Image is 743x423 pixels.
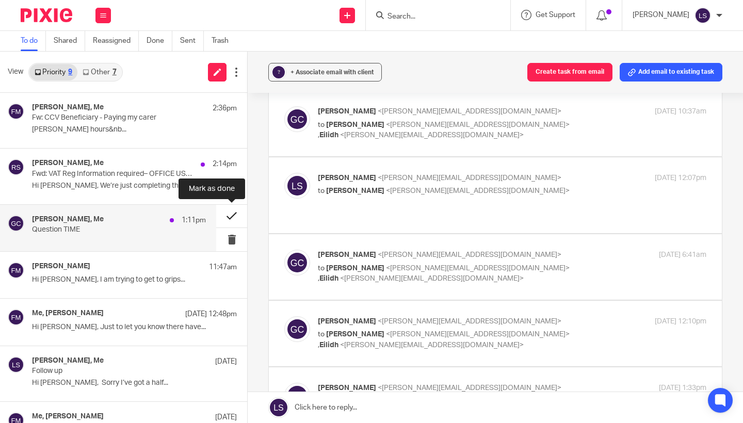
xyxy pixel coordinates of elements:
[215,412,237,422] p: [DATE]
[212,31,236,51] a: Trash
[655,173,706,184] p: [DATE] 12:07pm
[21,31,46,51] a: To do
[284,106,310,132] img: svg%3E
[32,113,196,122] p: Fw: CCV Beneficiary - Paying my carer
[318,132,319,139] span: ,
[386,265,570,272] span: <[PERSON_NAME][EMAIL_ADDRESS][DOMAIN_NAME]>
[340,275,524,282] span: <[PERSON_NAME][EMAIL_ADDRESS][DOMAIN_NAME]>
[8,356,24,373] img: svg%3E
[32,367,196,376] p: Follow up
[378,384,561,392] span: <[PERSON_NAME][EMAIL_ADDRESS][DOMAIN_NAME]>
[318,331,325,338] span: to
[378,108,561,115] span: <[PERSON_NAME][EMAIL_ADDRESS][DOMAIN_NAME]>
[527,63,612,82] button: Create task from email
[32,309,104,318] h4: Me, [PERSON_NAME]
[284,250,310,275] img: svg%3E
[378,174,561,182] span: <[PERSON_NAME][EMAIL_ADDRESS][DOMAIN_NAME]>
[32,182,237,190] p: Hi [PERSON_NAME], We’re just completing the 64-8...
[340,341,524,349] span: <[PERSON_NAME][EMAIL_ADDRESS][DOMAIN_NAME]>
[77,64,121,80] a: Other7
[68,69,72,76] div: 9
[32,215,104,224] h4: [PERSON_NAME], Me
[209,262,237,272] p: 11:47am
[112,69,117,76] div: 7
[32,323,237,332] p: Hi [PERSON_NAME], Just to let you know there have...
[268,63,382,82] button: ? + Associate email with client
[32,225,171,234] p: Question TIME
[326,121,384,128] span: [PERSON_NAME]
[318,108,376,115] span: [PERSON_NAME]
[180,31,204,51] a: Sent
[386,331,570,338] span: <[PERSON_NAME][EMAIL_ADDRESS][DOMAIN_NAME]>
[32,125,237,134] p: [PERSON_NAME] hours&nb...
[8,215,24,232] img: svg%3E
[8,309,24,326] img: svg%3E
[318,275,319,282] span: ,
[620,63,722,82] button: Add email to existing task
[318,265,325,272] span: to
[659,383,706,394] p: [DATE] 1:33pm
[182,215,206,225] p: 1:11pm
[386,187,570,194] span: <[PERSON_NAME][EMAIL_ADDRESS][DOMAIN_NAME]>
[290,69,374,75] span: + Associate email with client
[694,7,711,24] img: svg%3E
[8,67,23,77] span: View
[21,8,72,22] img: Pixie
[326,265,384,272] span: [PERSON_NAME]
[326,331,384,338] span: [PERSON_NAME]
[386,12,479,22] input: Search
[32,159,104,168] h4: [PERSON_NAME], Me
[32,262,90,271] h4: [PERSON_NAME]
[386,121,570,128] span: <[PERSON_NAME][EMAIL_ADDRESS][DOMAIN_NAME]>
[54,31,85,51] a: Shared
[284,173,310,199] img: svg%3E
[284,383,310,409] img: svg%3E
[318,121,325,128] span: to
[318,341,319,349] span: ,
[655,316,706,327] p: [DATE] 12:10pm
[32,275,237,284] p: Hi [PERSON_NAME], I am trying to get to grips...
[318,318,376,325] span: [PERSON_NAME]
[326,187,384,194] span: [PERSON_NAME]
[32,356,104,365] h4: [PERSON_NAME], Me
[215,356,237,367] p: [DATE]
[29,64,77,80] a: Priority9
[659,250,706,261] p: [DATE] 6:41am
[536,11,575,19] span: Get Support
[319,275,338,282] span: Eilidh
[318,384,376,392] span: [PERSON_NAME]
[32,103,104,112] h4: [PERSON_NAME], Me
[284,316,310,342] img: svg%3E
[378,318,561,325] span: <[PERSON_NAME][EMAIL_ADDRESS][DOMAIN_NAME]>
[147,31,172,51] a: Done
[655,106,706,117] p: [DATE] 10:37am
[93,31,139,51] a: Reassigned
[318,174,376,182] span: [PERSON_NAME]
[318,187,325,194] span: to
[213,103,237,113] p: 2:36pm
[272,66,285,78] div: ?
[633,10,689,20] p: [PERSON_NAME]
[319,341,338,349] span: Eilidh
[8,159,24,175] img: svg%3E
[340,132,524,139] span: <[PERSON_NAME][EMAIL_ADDRESS][DOMAIN_NAME]>
[319,132,338,139] span: Eilidh
[8,103,24,120] img: svg%3E
[32,412,104,421] h4: Me, [PERSON_NAME]
[8,262,24,279] img: svg%3E
[32,170,196,178] p: Fwd: VAT Reg Information required– OFFICE USE ONLY DO NOT AMEND SUBJECT [PHONE_NUMBER] A PONY CAL...
[213,159,237,169] p: 2:14pm
[318,251,376,258] span: [PERSON_NAME]
[185,309,237,319] p: [DATE] 12:48pm
[378,251,561,258] span: <[PERSON_NAME][EMAIL_ADDRESS][DOMAIN_NAME]>
[32,379,237,387] p: Hi [PERSON_NAME], Sorry I’ve got a half...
